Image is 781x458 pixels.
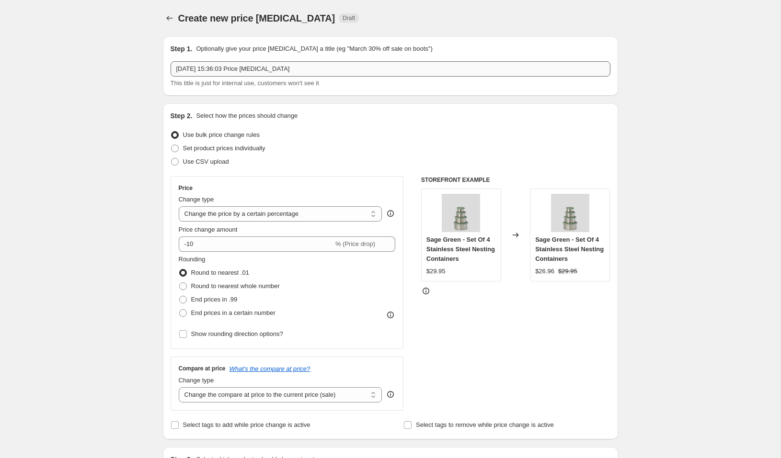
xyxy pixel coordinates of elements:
span: End prices in .99 [191,296,238,303]
img: heroimage-stainlesssteelnestingcontainers_80x.png [551,194,589,232]
input: -15 [179,236,333,252]
span: Show rounding direction options? [191,330,283,337]
p: Optionally give your price [MEDICAL_DATA] a title (eg "March 30% off sale on boots") [196,44,432,54]
span: Use CSV upload [183,158,229,165]
span: Create new price [MEDICAL_DATA] [178,13,335,23]
span: Price change amount [179,226,238,233]
span: Set product prices individually [183,145,265,152]
span: Rounding [179,256,206,263]
h3: Price [179,184,193,192]
img: heroimage-stainlesssteelnestingcontainers_80x.png [442,194,480,232]
span: Change type [179,196,214,203]
h2: Step 1. [171,44,193,54]
button: What's the compare at price? [230,365,310,372]
span: Sage Green - Set Of 4 Stainless Steel Nesting Containers [426,236,495,262]
span: This title is just for internal use, customers won't see it [171,79,319,87]
span: Change type [179,377,214,384]
span: Sage Green - Set Of 4 Stainless Steel Nesting Containers [535,236,604,262]
span: Draft [343,14,355,22]
span: Round to nearest whole number [191,282,280,290]
span: End prices in a certain number [191,309,276,316]
div: $29.95 [426,267,446,276]
span: Use bulk price change rules [183,131,260,138]
h6: STOREFRONT EXAMPLE [421,176,610,184]
strike: $29.95 [558,267,577,276]
div: $26.96 [535,267,554,276]
button: Price change jobs [163,11,176,25]
div: help [386,209,395,218]
div: help [386,390,395,399]
h2: Step 2. [171,111,193,121]
input: 30% off holiday sale [171,61,610,77]
span: Select tags to add while price change is active [183,421,310,428]
span: Select tags to remove while price change is active [416,421,554,428]
h3: Compare at price [179,365,226,372]
span: Round to nearest .01 [191,269,249,276]
span: % (Price drop) [335,240,375,247]
p: Select how the prices should change [196,111,298,121]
